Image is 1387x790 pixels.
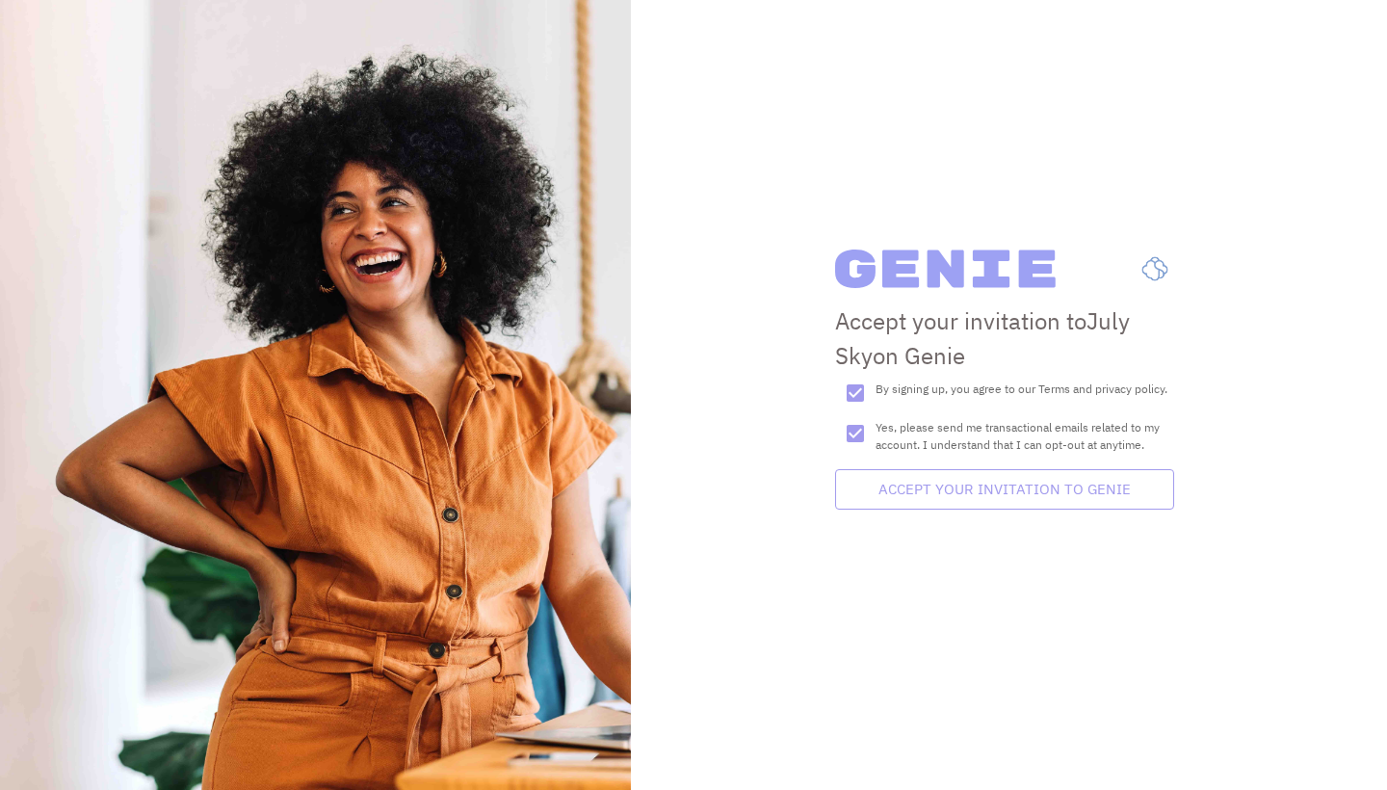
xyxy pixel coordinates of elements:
p: By signing up, you agree to our Terms and privacy policy. [876,381,1167,398]
img: Logo [1136,250,1174,288]
div: Yes, please send me transactional emails related to my account. I understand that I can opt-out a... [876,419,1174,454]
img: Genie Logo [835,250,1056,288]
button: Accept your Invitation to Genie [835,469,1174,510]
div: Accept your invitation to July Sky on Genie [835,303,1174,373]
